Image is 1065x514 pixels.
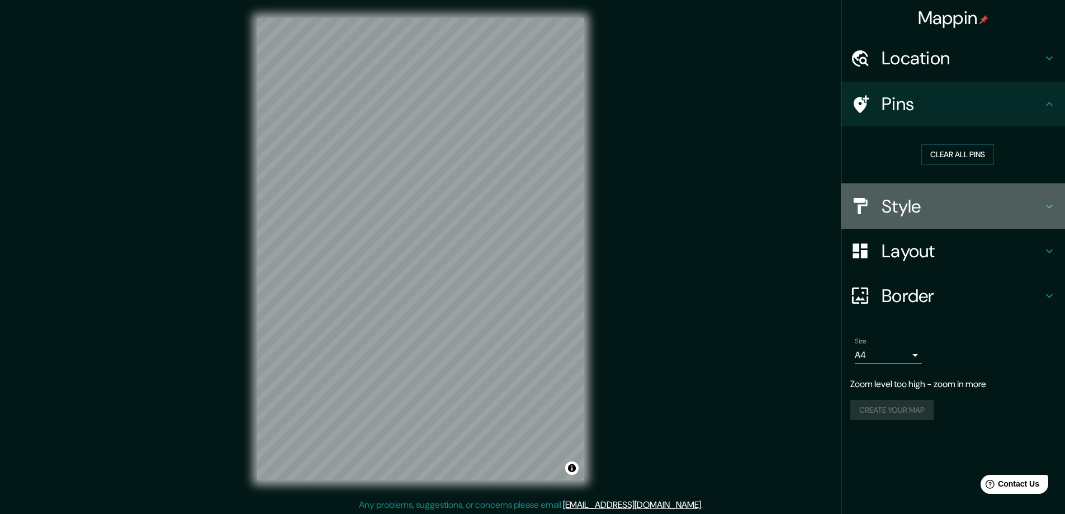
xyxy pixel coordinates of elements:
[882,93,1043,115] h4: Pins
[965,470,1053,502] iframe: Help widget launcher
[918,7,989,29] h4: Mappin
[850,378,1056,391] p: Zoom level too high - zoom in more
[841,273,1065,318] div: Border
[882,285,1043,307] h4: Border
[855,336,867,346] label: Size
[921,144,994,165] button: Clear all pins
[841,229,1065,273] div: Layout
[257,18,584,480] canvas: Map
[359,498,703,512] p: Any problems, suggestions, or concerns please email .
[841,184,1065,229] div: Style
[855,346,922,364] div: A4
[882,195,1043,218] h4: Style
[703,498,704,512] div: .
[704,498,707,512] div: .
[565,461,579,475] button: Toggle attribution
[882,47,1043,69] h4: Location
[979,15,988,24] img: pin-icon.png
[563,499,701,511] a: [EMAIL_ADDRESS][DOMAIN_NAME]
[882,240,1043,262] h4: Layout
[841,82,1065,126] div: Pins
[841,36,1065,81] div: Location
